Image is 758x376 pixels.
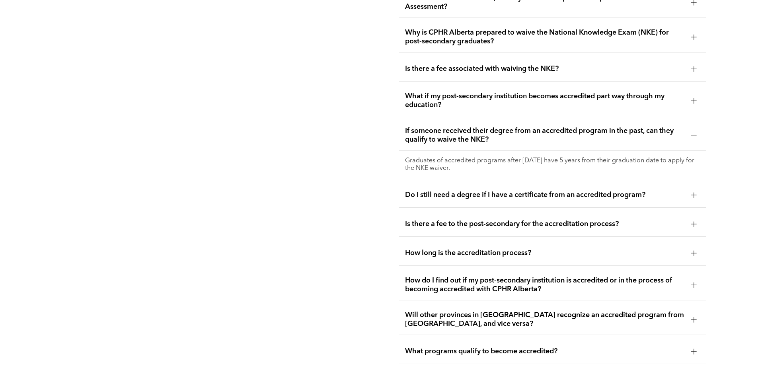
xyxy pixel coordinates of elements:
span: Why is CPHR Alberta prepared to waive the National Knowledge Exam (NKE) for post-secondary gradua... [405,28,685,46]
span: What programs qualify to become accredited? [405,347,685,356]
span: Is there a fee to the post-secondary for the accreditation process? [405,220,685,228]
span: Is there a fee associated with waiving the NKE? [405,64,685,73]
span: Do I still need a degree if I have a certificate from an accredited program? [405,191,685,199]
span: Will other provinces in [GEOGRAPHIC_DATA] recognize an accredited program from [GEOGRAPHIC_DATA],... [405,311,685,328]
span: If someone received their degree from an accredited program in the past, can they qualify to waiv... [405,127,685,144]
span: How long is the accreditation process? [405,249,685,257]
span: How do I find out if my post-secondary institution is accredited or in the process of becoming ac... [405,276,685,294]
p: Graduates of accredited programs after [DATE] have 5 years from their graduation date to apply fo... [405,157,700,172]
span: What if my post-secondary institution becomes accredited part way through my education? [405,92,685,109]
